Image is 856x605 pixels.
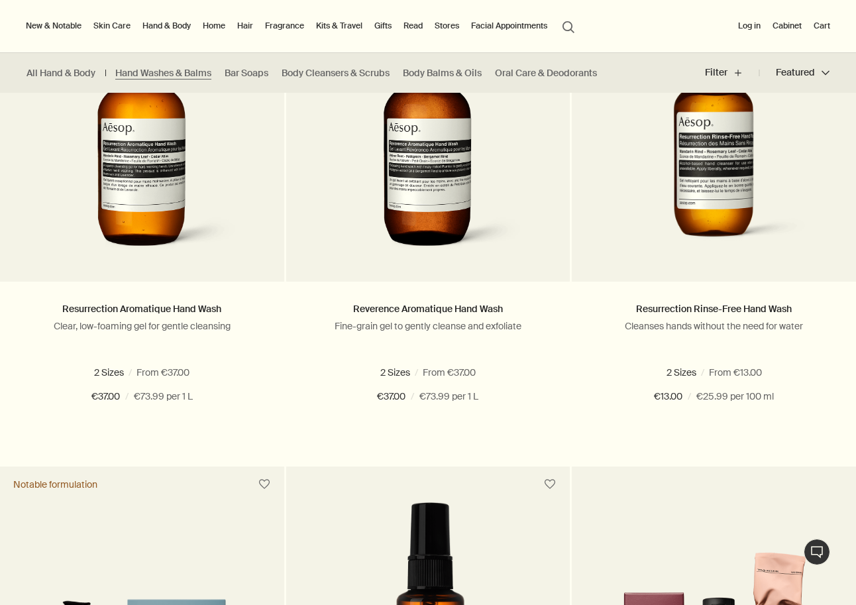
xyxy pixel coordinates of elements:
img: Reverence Aromatique Hand Wash refill with screw cap [329,17,527,262]
span: / [411,389,414,405]
span: 500 mL refill [83,366,143,378]
a: Body Cleansers & Scrubs [282,67,390,80]
img: Resurrection Rinse-Free Hand Wash in amber plastic bottle [592,24,836,262]
button: Chat en direct [804,539,830,565]
a: Resurrection Rinse-Free Hand Wash [636,303,792,315]
span: €37.00 [377,389,405,405]
span: 500 mL [370,366,410,378]
a: Resurrection Aromatique Hand Wash [62,303,221,315]
img: Aesop Resurrection Aromatique Hand Wash in amber bottle with screw top [43,17,241,262]
a: Bar Soaps [225,67,268,80]
a: Home [200,18,228,34]
span: 500 mL refill [435,366,495,378]
a: Reverence Aromatique Hand Wash [353,303,503,315]
button: Stores [432,18,462,34]
a: All Hand & Body [27,67,95,80]
span: €13.00 [654,389,682,405]
a: Oral Care & Deodorants [495,67,597,80]
a: Facial Appointments [468,18,550,34]
span: €37.00 [91,389,120,405]
a: Gifts [372,18,394,34]
span: €73.99 per 1 L [134,389,193,405]
button: Featured [759,57,829,89]
p: Cleanses hands without the need for water [592,320,836,332]
button: Log in [735,18,763,34]
span: 500 mL [168,366,209,378]
a: Hand & Body [140,18,193,34]
a: Resurrection Rinse-Free Hand Wash in amber plastic bottle [572,17,856,282]
span: 50 mL [669,366,703,378]
button: Filter [705,57,759,89]
a: Read [401,18,425,34]
button: Cart [811,18,833,34]
a: Skin Care [91,18,133,34]
a: Reverence Aromatique Hand Wash refill with screw cap [286,17,570,282]
a: Fragrance [262,18,307,34]
button: Save to cabinet [538,472,562,496]
a: Cabinet [770,18,804,34]
a: Hand Washes & Balms [115,67,211,80]
span: 500 mL [728,366,769,378]
div: Notable formulation [13,478,97,490]
p: Clear, low-foaming gel for gentle cleansing [20,320,264,332]
span: / [125,389,129,405]
button: Save to cabinet [252,472,276,496]
button: Open search [557,13,580,38]
p: Fine-grain gel to gently cleanse and exfoliate [306,320,551,332]
span: €73.99 per 1 L [419,389,478,405]
span: €25.99 per 100 ml [696,389,774,405]
button: New & Notable [23,18,84,34]
span: / [688,389,691,405]
a: Kits & Travel [313,18,365,34]
a: Hair [235,18,256,34]
a: Body Balms & Oils [403,67,482,80]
